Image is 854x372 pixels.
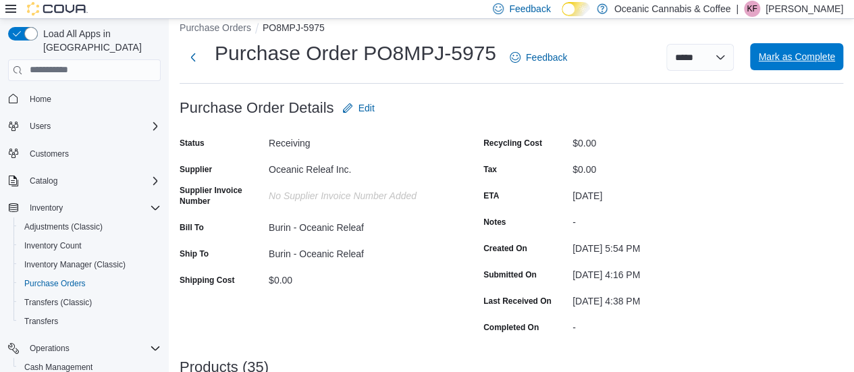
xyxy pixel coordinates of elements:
[24,200,161,216] span: Inventory
[24,145,161,162] span: Customers
[180,275,234,286] label: Shipping Cost
[3,89,166,109] button: Home
[19,219,108,235] a: Adjustments (Classic)
[483,296,552,307] label: Last Received On
[744,1,760,17] div: Katie Farewell
[483,164,497,175] label: Tax
[14,312,166,331] button: Transfers
[19,275,161,292] span: Purchase Orders
[358,101,375,115] span: Edit
[24,340,161,356] span: Operations
[483,269,537,280] label: Submitted On
[30,149,69,159] span: Customers
[614,1,731,17] p: Oceanic Cannabis & Coffee
[3,117,166,136] button: Users
[572,185,753,201] div: [DATE]
[180,164,212,175] label: Supplier
[24,240,82,251] span: Inventory Count
[509,2,550,16] span: Feedback
[30,203,63,213] span: Inventory
[14,217,166,236] button: Adjustments (Classic)
[24,297,92,308] span: Transfers (Classic)
[19,294,161,311] span: Transfers (Classic)
[572,290,753,307] div: [DATE] 4:38 PM
[269,217,450,233] div: Burin - Oceanic Releaf
[572,317,753,333] div: -
[572,132,753,149] div: $0.00
[215,40,496,67] h1: Purchase Order PO8MPJ-5975
[736,1,739,17] p: |
[269,132,450,149] div: Receiving
[19,313,161,329] span: Transfers
[263,22,325,33] button: PO8MPJ-5975
[572,264,753,280] div: [DATE] 4:16 PM
[24,91,57,107] a: Home
[750,43,843,70] button: Mark as Complete
[3,171,166,190] button: Catalog
[483,138,542,149] label: Recycling Cost
[269,159,450,175] div: Oceanic Releaf Inc.
[14,255,166,274] button: Inventory Manager (Classic)
[483,217,506,228] label: Notes
[24,316,58,327] span: Transfers
[30,94,51,105] span: Home
[24,90,161,107] span: Home
[24,200,68,216] button: Inventory
[766,1,843,17] p: [PERSON_NAME]
[180,248,209,259] label: Ship To
[27,2,88,16] img: Cova
[24,221,103,232] span: Adjustments (Classic)
[572,211,753,228] div: -
[30,176,57,186] span: Catalog
[14,274,166,293] button: Purchase Orders
[24,118,56,134] button: Users
[19,238,87,254] a: Inventory Count
[24,259,126,270] span: Inventory Manager (Classic)
[337,95,380,122] button: Edit
[3,198,166,217] button: Inventory
[180,100,334,116] h3: Purchase Order Details
[30,121,51,132] span: Users
[483,190,499,201] label: ETA
[24,340,75,356] button: Operations
[3,144,166,163] button: Customers
[19,275,91,292] a: Purchase Orders
[24,118,161,134] span: Users
[14,293,166,312] button: Transfers (Classic)
[19,238,161,254] span: Inventory Count
[180,222,204,233] label: Bill To
[180,138,205,149] label: Status
[19,257,131,273] a: Inventory Manager (Classic)
[19,257,161,273] span: Inventory Manager (Classic)
[758,50,835,63] span: Mark as Complete
[269,185,450,201] div: No Supplier Invoice Number added
[180,21,843,37] nav: An example of EuiBreadcrumbs
[526,51,567,64] span: Feedback
[269,269,450,286] div: $0.00
[30,343,70,354] span: Operations
[24,173,63,189] button: Catalog
[19,313,63,329] a: Transfers
[483,243,527,254] label: Created On
[180,22,251,33] button: Purchase Orders
[24,146,74,162] a: Customers
[19,294,97,311] a: Transfers (Classic)
[572,159,753,175] div: $0.00
[269,243,450,259] div: Burin - Oceanic Releaf
[180,185,263,207] label: Supplier Invoice Number
[572,238,753,254] div: [DATE] 5:54 PM
[180,44,207,71] button: Next
[3,339,166,358] button: Operations
[747,1,757,17] span: KF
[24,278,86,289] span: Purchase Orders
[19,219,161,235] span: Adjustments (Classic)
[24,173,161,189] span: Catalog
[14,236,166,255] button: Inventory Count
[38,27,161,54] span: Load All Apps in [GEOGRAPHIC_DATA]
[504,44,572,71] a: Feedback
[483,322,539,333] label: Completed On
[562,2,590,16] input: Dark Mode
